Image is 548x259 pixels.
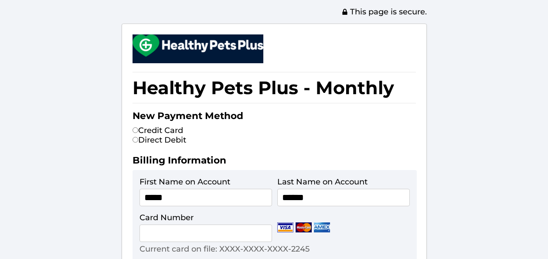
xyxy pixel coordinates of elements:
p: Current card on file: XXXX-XXXX-XXXX-2245 [140,244,310,254]
input: Credit Card [133,127,138,133]
img: Visa [277,222,293,232]
h2: New Payment Method [133,110,416,126]
label: Card Number [140,213,194,222]
span: This page is secure. [341,7,427,17]
label: Last Name on Account [277,177,368,187]
img: Amex [314,222,330,232]
label: First Name on Account [140,177,230,187]
img: small.png [133,34,263,57]
h1: Healthy Pets Plus - Monthly [133,72,416,103]
label: Direct Debit [133,135,186,145]
img: Mastercard [296,222,312,232]
input: Direct Debit [133,137,138,143]
h2: Billing Information [133,154,416,170]
label: Credit Card [133,126,183,135]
